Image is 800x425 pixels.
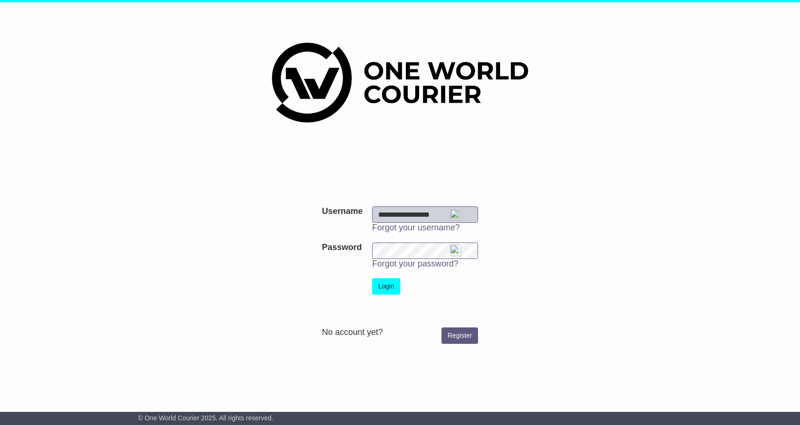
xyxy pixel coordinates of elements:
[441,327,478,344] a: Register
[322,206,363,217] label: Username
[372,259,458,268] a: Forgot your password?
[322,243,362,253] label: Password
[372,278,400,295] button: Login
[372,223,460,232] a: Forgot your username?
[450,245,461,256] img: ext_logo_danger.svg
[450,209,461,220] img: ext_logo_danger.svg
[322,327,478,338] div: No account yet?
[272,43,528,122] img: One World
[138,414,274,422] span: © One World Courier 2025. All rights reserved.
